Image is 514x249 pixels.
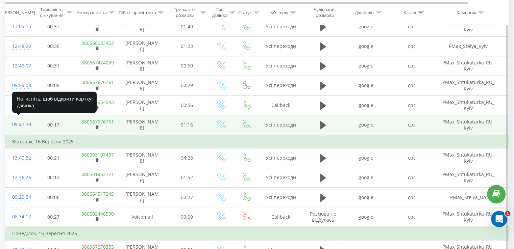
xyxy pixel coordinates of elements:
[343,56,389,76] td: google
[343,207,389,227] td: google
[119,10,156,16] div: ПІБ співробітника
[81,211,114,217] a: 380502446590
[119,36,166,56] td: [PERSON_NAME]
[389,17,435,36] td: cpc
[32,17,75,36] td: 00:37
[259,115,303,135] td: Усі переходи
[166,168,208,187] td: 01:52
[259,95,303,115] td: Callback
[343,148,389,168] td: google
[12,40,26,53] div: 12:48:20
[81,79,114,85] a: 380667676761
[259,76,303,95] td: Усі переходи
[259,188,303,207] td: Усі переходи
[81,171,114,177] a: 380501452771
[355,10,374,16] div: Джерело
[166,36,208,56] td: 01:23
[76,10,107,16] div: Номер клієнта
[343,36,389,56] td: google
[389,56,435,76] td: cpc
[389,168,435,187] td: cpc
[12,91,97,113] div: Натисніть, щоб відкрити картку дзвінка
[32,168,75,187] td: 00:12
[81,20,114,27] a: 380969830580
[166,17,208,36] td: 01:49
[81,99,114,105] a: 380674954943
[12,151,26,165] div: 13:40:32
[12,210,26,223] div: 08:34:12
[435,36,502,56] td: PMax_Stelya_Kyiv
[12,59,26,73] div: 12:46:07
[343,168,389,187] td: google
[38,7,65,19] div: Тривалість очікування
[119,95,166,115] td: [PERSON_NAME]
[32,76,75,95] td: 00:08
[12,171,26,184] div: 12:36:26
[166,95,208,115] td: 00:56
[389,36,435,56] td: cpc
[403,10,416,16] div: Канал
[81,118,114,125] a: 380667676761
[435,76,502,95] td: PMax_Shtukaturka_RU_Kyiv
[343,95,389,115] td: google
[32,148,75,168] td: 00:21
[389,207,435,227] td: cpc
[172,7,198,19] div: Тривалість розмови
[309,7,341,19] div: Аудіозапис розмови
[32,207,75,227] td: 00:27
[343,115,389,135] td: google
[389,188,435,207] td: cpc
[505,211,510,216] span: 1
[119,188,166,207] td: [PERSON_NAME]
[389,148,435,168] td: cpc
[389,95,435,115] td: cpc
[119,148,166,168] td: [PERSON_NAME]
[32,56,75,76] td: 00:31
[166,76,208,95] td: 00:29
[491,211,507,227] iframe: Intercom live chat
[435,148,502,168] td: PMax_Shtukaturka_RU_Kyiv
[119,168,166,187] td: [PERSON_NAME]
[457,10,476,16] div: Кампанія
[435,168,502,187] td: PMax_Shtukaturka_RU_Kyiv
[32,115,75,135] td: 00:17
[32,36,75,56] td: 00:36
[1,10,35,16] div: [PERSON_NAME]
[81,191,114,197] a: 380664517245
[119,115,166,135] td: [PERSON_NAME]
[166,56,208,76] td: 00:50
[166,115,208,135] td: 01:16
[310,211,336,223] span: Розмова не відбулась
[389,115,435,135] td: cpc
[343,76,389,95] td: google
[435,207,502,227] td: PMax_Shtukaturka_RU_Kyiv
[119,207,166,227] td: Voicemail
[119,76,166,95] td: [PERSON_NAME]
[343,188,389,207] td: google
[435,95,502,115] td: PMax_Shtukaturka_RU_Kyiv
[12,79,26,92] div: 09:59:08
[81,40,114,46] a: 380668023402
[166,188,208,207] td: 00:27
[435,56,502,76] td: PMax_Shtukaturka_RU_Kyiv
[389,76,435,95] td: cpc
[212,7,227,19] div: Тип дзвінка
[119,56,166,76] td: [PERSON_NAME]
[343,17,389,36] td: google
[259,17,303,36] td: Усі переходи
[12,20,26,33] div: 13:05:15
[32,188,75,207] td: 00:06
[435,17,502,36] td: PMax_Shtukaturka_RU_Kyiv
[12,118,26,131] div: 09:47:39
[166,207,208,227] td: 00:00
[269,10,288,16] div: Ім'я пулу
[259,168,303,187] td: Усі переходи
[435,115,502,135] td: PMax_Shtukaturka_RU_Kyiv
[12,191,26,204] div: 09:20:54
[81,59,114,66] a: 380667424039
[238,10,252,16] div: Статус
[81,151,114,158] a: 380503107437
[259,207,303,227] td: Callback
[259,148,303,168] td: Усі переходи
[259,56,303,76] td: Усі переходи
